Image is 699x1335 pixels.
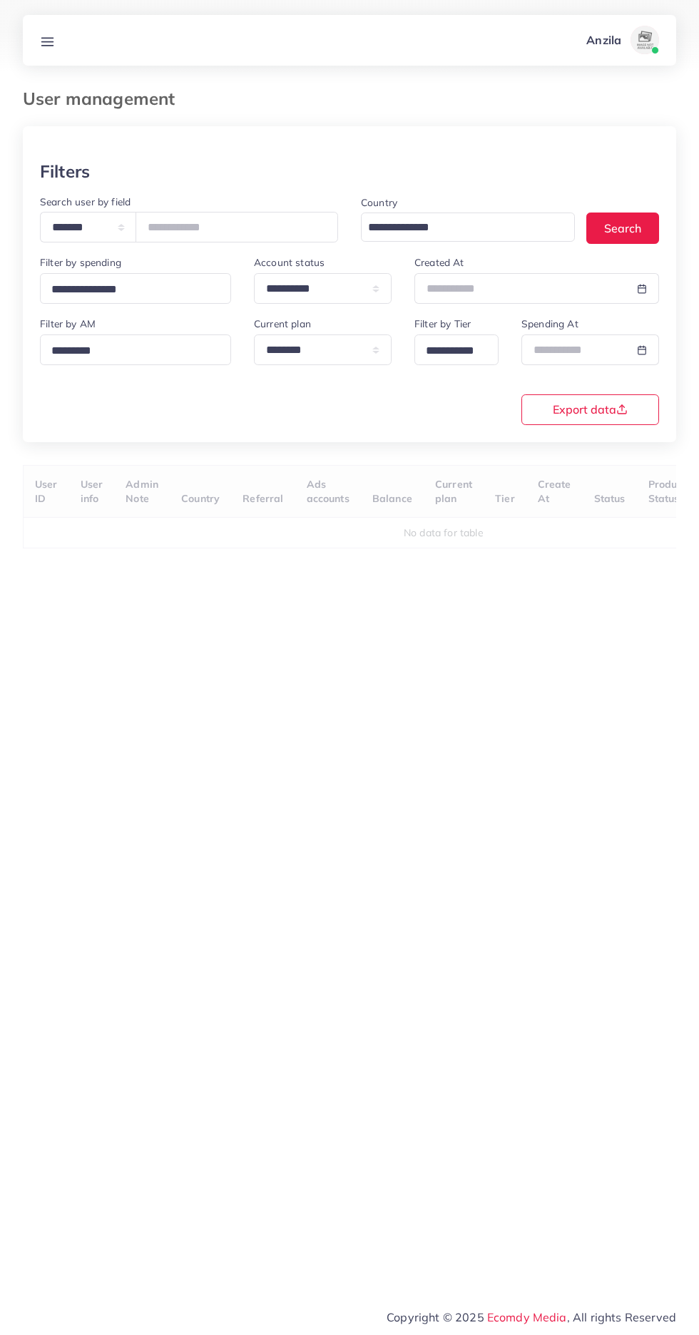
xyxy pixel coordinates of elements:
input: Search for option [46,279,213,301]
input: Search for option [46,340,213,362]
label: Filter by AM [40,317,96,331]
label: Search user by field [40,195,131,209]
button: Search [586,213,659,243]
a: Anzilaavatar [578,26,665,54]
div: Search for option [40,273,231,304]
span: , All rights Reserved [567,1309,676,1326]
label: Filter by Tier [414,317,471,331]
h3: User management [23,88,186,109]
input: Search for option [421,340,480,362]
div: Search for option [414,334,499,365]
div: Search for option [361,213,575,242]
label: Filter by spending [40,255,121,270]
h3: Filters [40,161,90,182]
label: Spending At [521,317,578,331]
span: Copyright © 2025 [387,1309,676,1326]
div: Search for option [40,334,231,365]
label: Current plan [254,317,311,331]
img: avatar [631,26,659,54]
label: Account status [254,255,325,270]
span: Export data [553,404,628,415]
p: Anzila [586,31,621,48]
label: Created At [414,255,464,270]
input: Search for option [363,217,556,239]
label: Country [361,195,397,210]
a: Ecomdy Media [487,1310,567,1324]
button: Export data [521,394,659,425]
